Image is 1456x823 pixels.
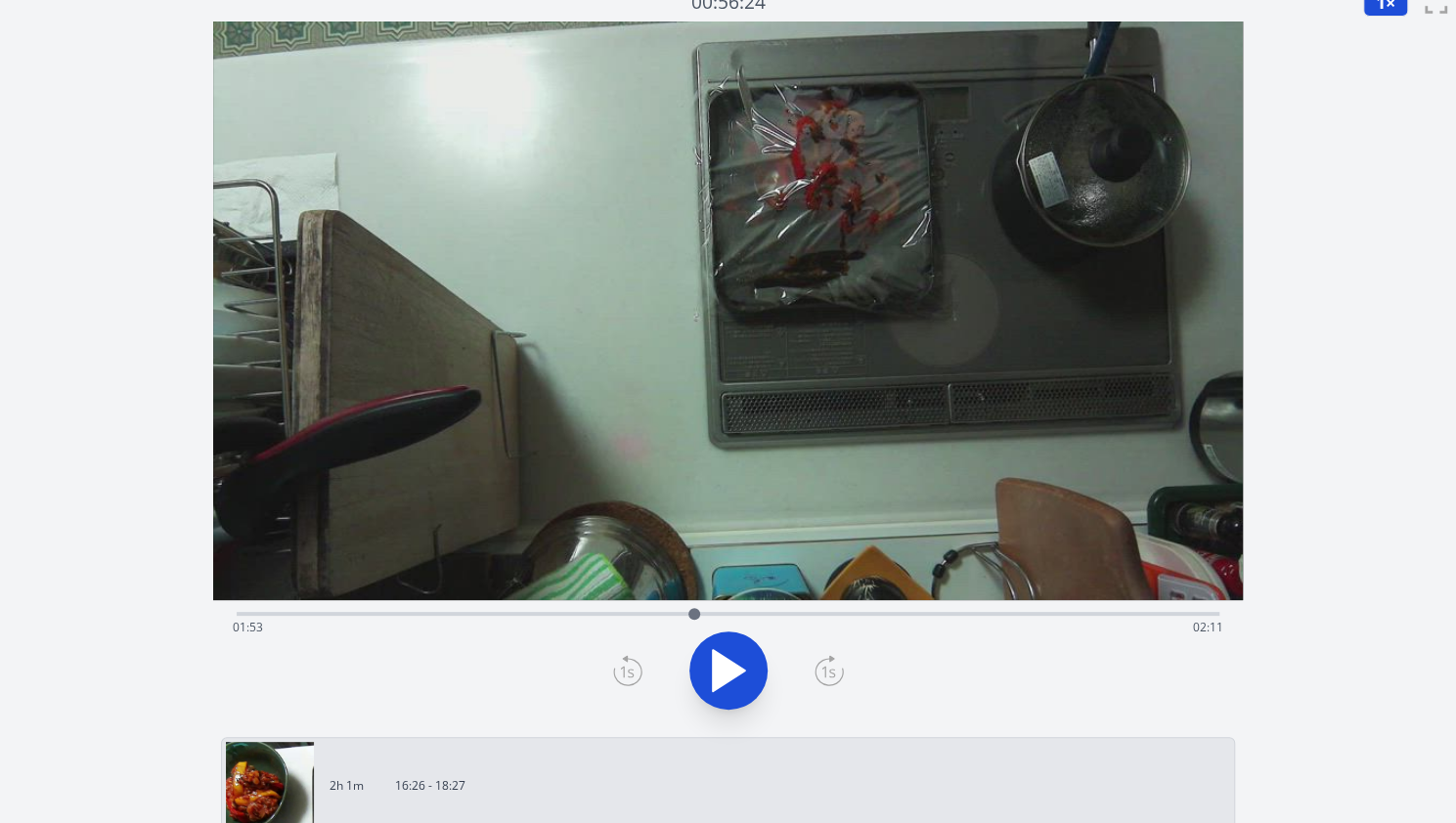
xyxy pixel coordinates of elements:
span: 02:11 [1193,619,1223,635]
p: 16:26 - 18:27 [395,778,465,794]
span: 01:53 [233,619,263,635]
p: 2h 1m [330,778,364,794]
